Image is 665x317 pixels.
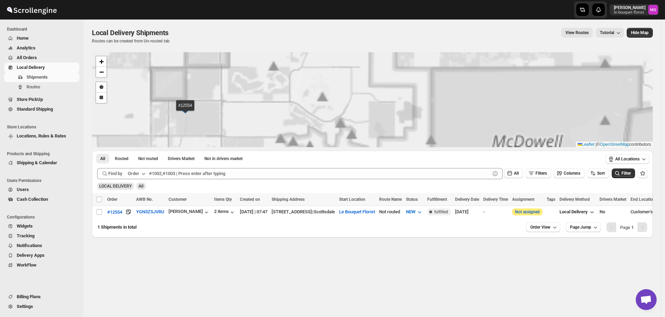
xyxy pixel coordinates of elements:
button: view route [561,28,593,38]
span: Cash Collection [17,197,48,202]
button: Not assigned [515,209,540,214]
span: Order View [530,224,550,230]
button: Users [4,185,79,195]
span: All [514,171,519,176]
div: [STREET_ADDRESS] [272,208,312,215]
input: #1002,#1003 | Press enter after typing [149,168,490,179]
span: Standard Shipping [17,106,53,112]
button: User menu [610,4,659,15]
button: Sort [587,168,609,178]
a: Zoom in [96,56,107,67]
div: Not routed [379,208,402,215]
span: All Locations [615,156,640,162]
span: Settings [17,304,33,309]
span: NEW [406,209,415,214]
a: Draw a rectangle [96,93,107,103]
button: All Orders [4,53,79,63]
span: Products and Shipping [7,151,80,157]
button: Columns [554,168,585,178]
nav: Pagination [607,222,647,232]
p: Routes can be created from Un-routed tab [92,38,171,44]
button: Settings [4,302,79,311]
button: Map action label [627,28,653,38]
button: All [96,154,109,164]
span: Items Qty [214,197,232,202]
span: fulfilled [434,209,448,215]
div: © contributors [576,142,653,148]
div: #12554 [107,209,122,215]
span: AWB No. [136,197,153,202]
div: Open chat [636,289,657,310]
span: Delivery Method [560,197,590,202]
button: Analytics [4,43,79,53]
span: Filters [535,171,547,176]
span: Start Location [339,197,365,202]
span: WorkFlow [17,262,37,268]
button: YGN3ZSJVRU [136,209,164,214]
button: Filter [612,168,635,178]
img: Marker [180,106,190,113]
span: Assignment [512,197,534,202]
span: Tracking [17,233,34,238]
span: All [139,184,143,189]
span: Locations, Rules & Rates [17,133,66,138]
span: Sort [597,171,605,176]
span: Hide Map [631,30,649,35]
div: [DATE] | 07:47 [240,208,267,215]
div: Scottsdale [314,208,335,215]
button: Routes [4,82,79,92]
button: Order View [526,222,560,232]
span: Shipments [26,74,48,80]
span: Not routed [138,156,158,161]
button: Routed [111,154,133,164]
span: View Routes [565,30,589,35]
a: OpenStreetMap [600,142,629,147]
button: NEW [402,206,427,217]
span: All [100,156,105,161]
span: Shipping Address [272,197,305,202]
span: Page [620,225,634,230]
span: Widgets [17,223,33,229]
span: Shipping & Calendar [17,160,57,165]
span: Routed [115,156,128,161]
button: Shipping & Calendar [4,158,79,168]
button: Unrouted [134,154,162,164]
span: Tags [547,197,555,202]
span: Delivery Date [455,197,479,202]
span: Filter [621,171,631,176]
button: Cash Collection [4,195,79,204]
button: Order [124,168,151,179]
span: Melody Gluth [648,5,658,15]
span: Local Delivery Shipments [92,29,169,37]
span: Order [107,197,117,202]
button: Filters [526,168,551,178]
div: | [272,208,335,215]
button: WorkFlow [4,260,79,270]
div: - [483,208,508,215]
button: Delivery Apps [4,251,79,260]
button: Home [4,33,79,43]
a: Leaflet [578,142,594,147]
button: [PERSON_NAME] [169,209,210,216]
span: Users [17,187,29,192]
span: − [99,68,104,76]
span: Delivery Time [483,197,508,202]
button: Tracking [4,231,79,241]
span: Analytics [17,45,36,50]
span: Status [406,197,418,202]
button: Tutorial [596,28,624,38]
button: Notifications [4,241,79,251]
div: Order [128,170,139,177]
button: All Locations [605,154,649,164]
span: Drivers Market [168,156,195,161]
span: Tutorial [600,30,614,35]
span: Configurations [7,214,80,220]
img: ScrollEngine [6,1,58,18]
div: [DATE] [455,208,479,215]
span: Not in drivers market [204,156,243,161]
span: Drivers Market [600,197,626,202]
span: Created on [240,197,260,202]
button: Billing Plans [4,292,79,302]
span: Routes [26,84,40,89]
